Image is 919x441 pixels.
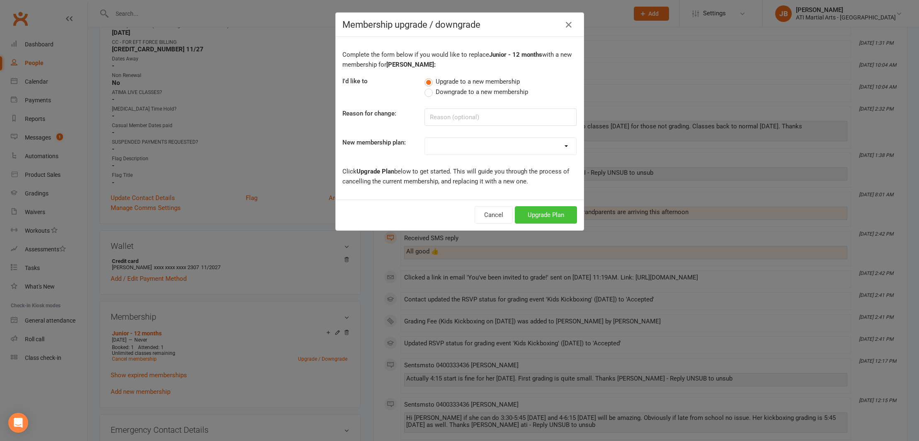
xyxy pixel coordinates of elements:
span: Downgrade to a new membership [436,87,528,96]
b: [PERSON_NAME]: [386,61,436,68]
input: Reason (optional) [424,108,577,126]
b: Upgrade Plan [356,168,394,175]
p: Click below to get started. This will guide you through the process of cancelling the current mem... [342,166,577,186]
button: Cancel [475,206,513,224]
b: Junior - 12 months [489,51,542,58]
span: Upgrade to a new membership [436,77,520,85]
button: Close [562,18,575,31]
div: Open Intercom Messenger [8,413,28,433]
label: New membership plan: [342,137,406,147]
h4: Membership upgrade / downgrade [342,19,577,30]
label: I'd like to [342,76,368,86]
p: Complete the form below if you would like to replace with a new membership for [342,50,577,70]
button: Upgrade Plan [515,206,577,224]
label: Reason for change: [342,108,396,118]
